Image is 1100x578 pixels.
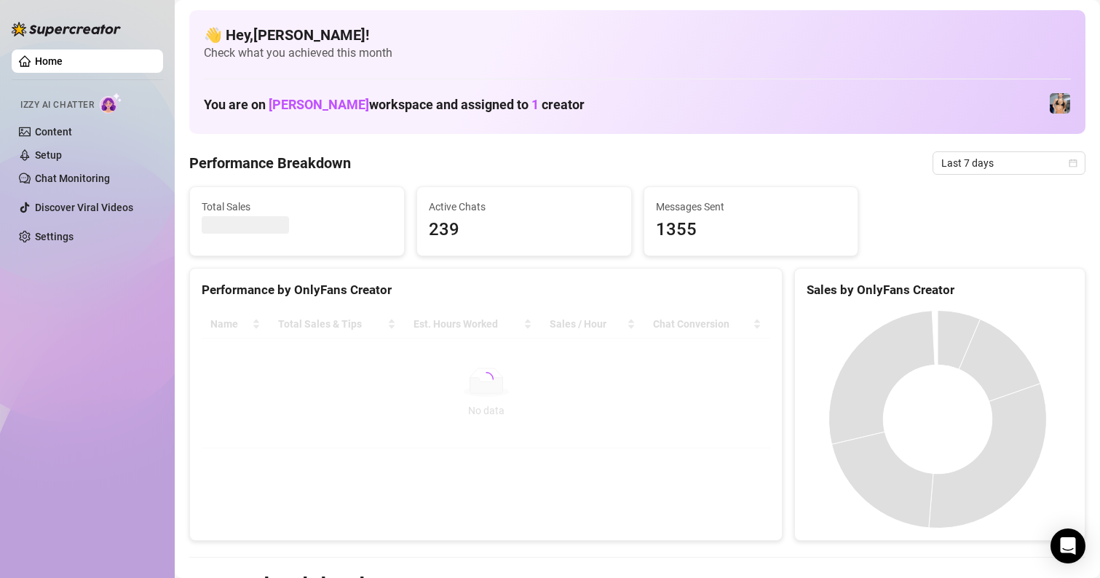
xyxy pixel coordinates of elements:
span: 1355 [656,216,847,244]
img: AI Chatter [100,92,122,114]
a: Chat Monitoring [35,173,110,184]
a: Home [35,55,63,67]
div: Performance by OnlyFans Creator [202,280,770,300]
h4: Performance Breakdown [189,153,351,173]
span: Total Sales [202,199,392,215]
img: Veronica [1050,93,1070,114]
div: Sales by OnlyFans Creator [807,280,1073,300]
img: logo-BBDzfeDw.svg [12,22,121,36]
span: Messages Sent [656,199,847,215]
span: Last 7 days [941,152,1077,174]
span: loading [476,370,496,389]
span: 1 [531,97,539,112]
a: Content [35,126,72,138]
span: [PERSON_NAME] [269,97,369,112]
a: Settings [35,231,74,242]
a: Setup [35,149,62,161]
span: Check what you achieved this month [204,45,1071,61]
span: Active Chats [429,199,620,215]
div: Open Intercom Messenger [1050,528,1085,563]
a: Discover Viral Videos [35,202,133,213]
span: Izzy AI Chatter [20,98,94,112]
span: 239 [429,216,620,244]
span: calendar [1069,159,1077,167]
h4: 👋 Hey, [PERSON_NAME] ! [204,25,1071,45]
h1: You are on workspace and assigned to creator [204,97,585,113]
